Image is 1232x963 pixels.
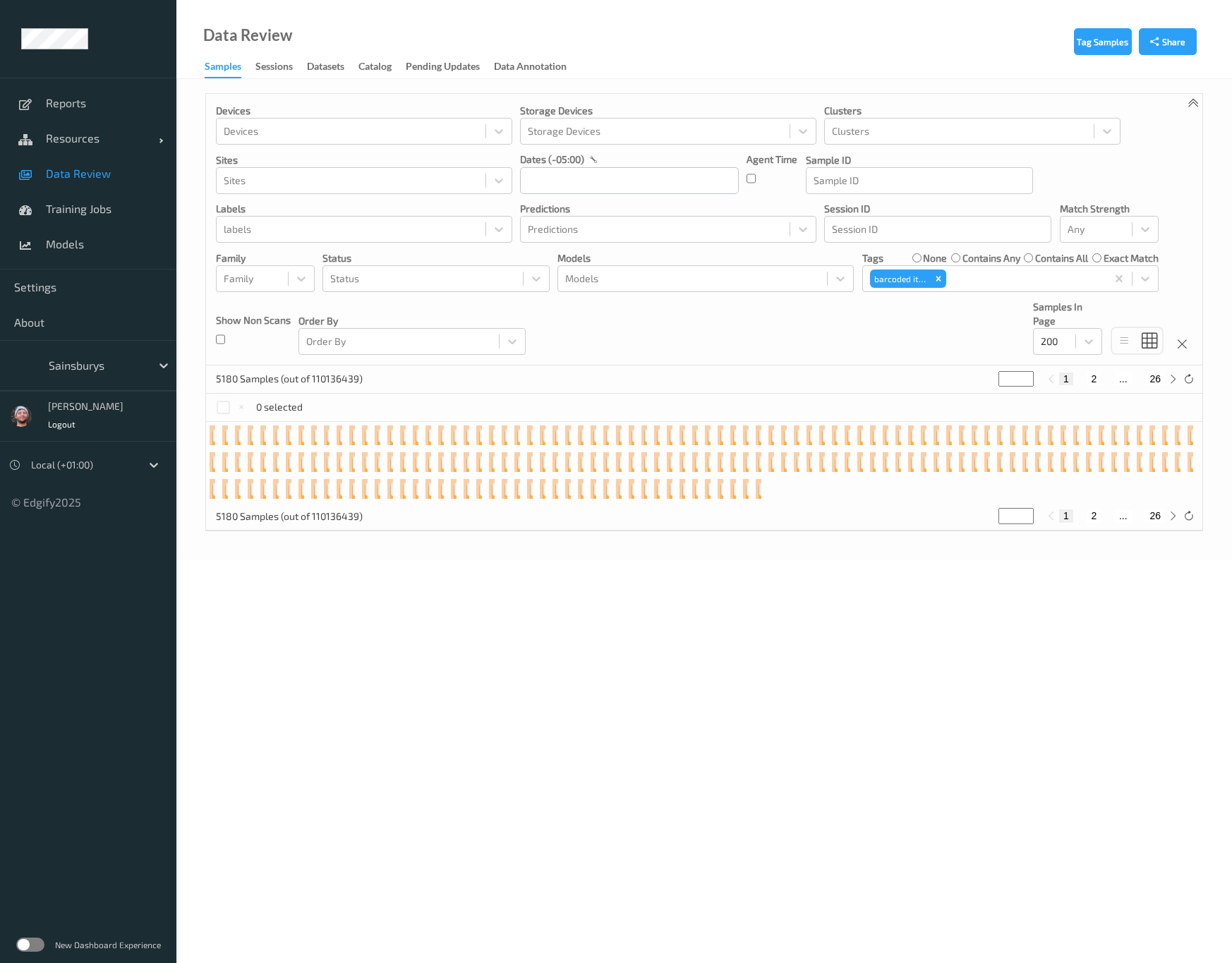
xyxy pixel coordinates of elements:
[1087,509,1101,522] button: 2
[216,202,512,216] p: labels
[1060,202,1159,216] p: Match Strength
[256,400,303,414] p: 0 selected
[1139,28,1197,55] button: Share
[203,28,292,42] div: Data Review
[1035,251,1088,265] label: contains all
[1074,28,1132,55] button: Tag Samples
[1145,509,1165,522] button: 26
[1059,509,1073,522] button: 1
[358,57,406,77] a: Catalog
[520,152,584,166] p: dates (-05:00)
[307,57,358,77] a: Datasets
[406,57,494,77] a: Pending Updates
[358,59,392,77] div: Catalog
[307,59,344,77] div: Datasets
[216,104,512,118] p: Devices
[322,251,550,265] p: Status
[806,153,1033,167] p: Sample ID
[298,314,526,328] p: Order By
[205,57,255,78] a: Samples
[216,372,363,386] p: 5180 Samples (out of 110136439)
[1033,300,1102,328] p: Samples In Page
[216,153,512,167] p: Sites
[520,202,816,216] p: Predictions
[824,104,1121,118] p: Clusters
[520,104,816,118] p: Storage Devices
[255,59,293,77] div: Sessions
[1104,251,1159,265] label: exact match
[1115,509,1132,522] button: ...
[255,57,307,77] a: Sessions
[494,59,567,77] div: Data Annotation
[406,59,480,77] div: Pending Updates
[747,152,797,166] p: Agent Time
[1087,373,1101,385] button: 2
[216,509,363,523] p: 5180 Samples (out of 110136439)
[1145,373,1165,385] button: 26
[862,251,883,265] p: Tags
[1059,373,1073,385] button: 1
[494,57,581,77] a: Data Annotation
[557,251,854,265] p: Models
[1115,373,1132,385] button: ...
[923,251,947,265] label: none
[931,269,946,288] div: Remove barcoded item
[205,59,241,78] div: Samples
[216,251,315,265] p: Family
[824,202,1051,216] p: Session ID
[870,269,931,288] div: barcoded item
[216,313,291,327] p: Show Non Scans
[962,251,1020,265] label: contains any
